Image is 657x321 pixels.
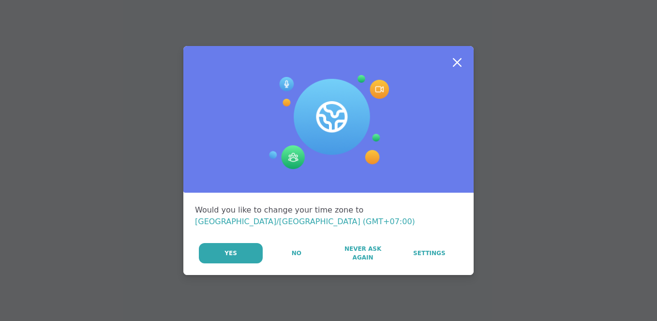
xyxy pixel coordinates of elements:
[413,249,446,258] span: Settings
[335,245,390,262] span: Never Ask Again
[397,243,462,263] a: Settings
[264,243,329,263] button: No
[224,249,237,258] span: Yes
[268,75,389,170] img: Session Experience
[292,249,301,258] span: No
[330,243,395,263] button: Never Ask Again
[195,217,415,226] span: [GEOGRAPHIC_DATA]/[GEOGRAPHIC_DATA] (GMT+07:00)
[195,204,462,228] div: Would you like to change your time zone to
[199,243,263,263] button: Yes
